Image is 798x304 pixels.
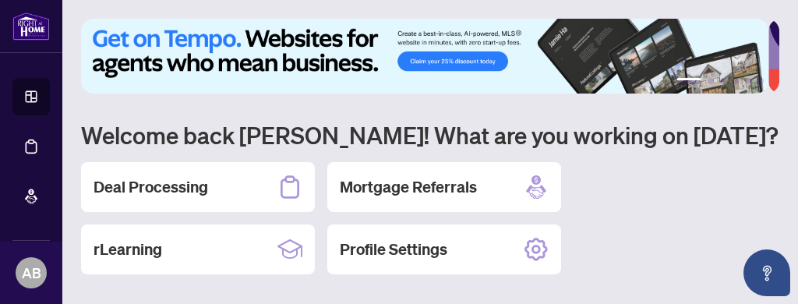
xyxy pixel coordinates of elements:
span: AB [22,262,41,284]
button: 1 [676,78,701,84]
h1: Welcome back [PERSON_NAME]! What are you working on [DATE]? [81,120,779,150]
h2: rLearning [94,239,162,260]
img: logo [12,12,50,41]
button: 2 [708,78,714,84]
button: 5 [745,78,751,84]
button: 4 [733,78,739,84]
button: 6 [757,78,764,84]
img: Slide 0 [81,19,768,94]
h2: Mortgage Referrals [340,176,477,198]
button: 3 [720,78,726,84]
h2: Deal Processing [94,176,208,198]
button: Open asap [743,249,790,296]
h2: Profile Settings [340,239,447,260]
